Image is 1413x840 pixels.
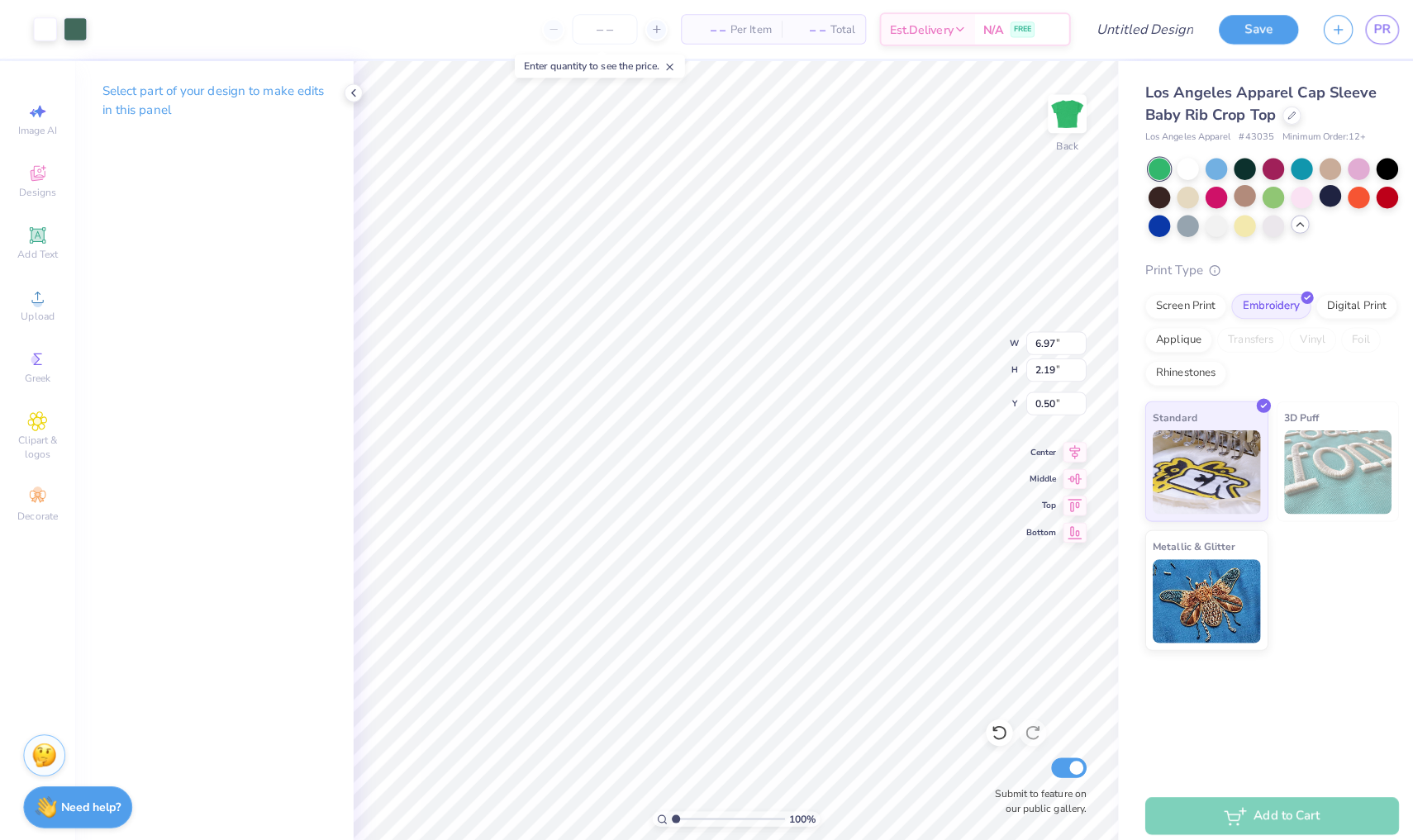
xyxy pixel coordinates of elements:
[19,183,55,197] span: Designs
[18,122,57,135] span: Image AI
[1137,403,1181,420] span: Standard
[17,502,57,515] span: Decorate
[1267,403,1301,420] span: 3D Puff
[1012,467,1042,478] span: Middle
[1267,425,1373,507] img: 3D Puff
[1012,520,1042,531] span: Bottom
[1202,15,1281,44] button: Save
[1130,257,1380,276] div: Print Type
[101,80,322,118] p: Select part of your design to make edits in this panel
[1130,323,1196,348] div: Applique
[508,54,676,77] div: Enter quantity to see the price.
[1272,323,1318,348] div: Vinyl
[973,776,1072,805] label: Submit to feature on our public gallery.
[1323,323,1362,348] div: Foil
[1355,20,1372,39] span: PR
[781,21,814,38] span: – –
[1068,12,1190,45] input: Untitled Design
[1036,96,1069,129] img: Back
[1042,137,1063,152] div: Back
[1265,129,1348,143] span: Minimum Order: 12 +
[1347,15,1380,44] a: PR
[1130,129,1214,143] span: Los Angeles Apparel
[1298,290,1378,315] div: Digital Print
[1000,23,1017,35] span: FREE
[21,306,54,319] span: Upload
[721,21,761,38] span: Per Item
[683,21,716,38] span: – –
[1137,552,1244,634] img: Metallic & Glitter
[819,21,844,38] span: Total
[1130,290,1210,315] div: Screen Print
[25,367,50,380] span: Greek
[1137,425,1244,507] img: Standard
[8,428,66,454] span: Clipart & logos
[1130,81,1358,123] span: Los Angeles Apparel Cap Sleeve Baby Rib Crop Top
[1222,129,1257,143] span: # 43035
[778,800,805,815] span: 100 %
[970,21,990,38] span: N/A
[1130,356,1210,381] div: Rhinestones
[17,244,57,258] span: Add Text
[1012,440,1042,452] span: Center
[60,789,120,804] strong: Need help?
[878,21,940,38] span: Est. Delivery
[564,14,629,44] input: – –
[1215,290,1293,315] div: Embroidery
[1012,493,1042,505] span: Top
[1201,323,1267,348] div: Transfers
[1137,530,1219,548] span: Metallic & Glitter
